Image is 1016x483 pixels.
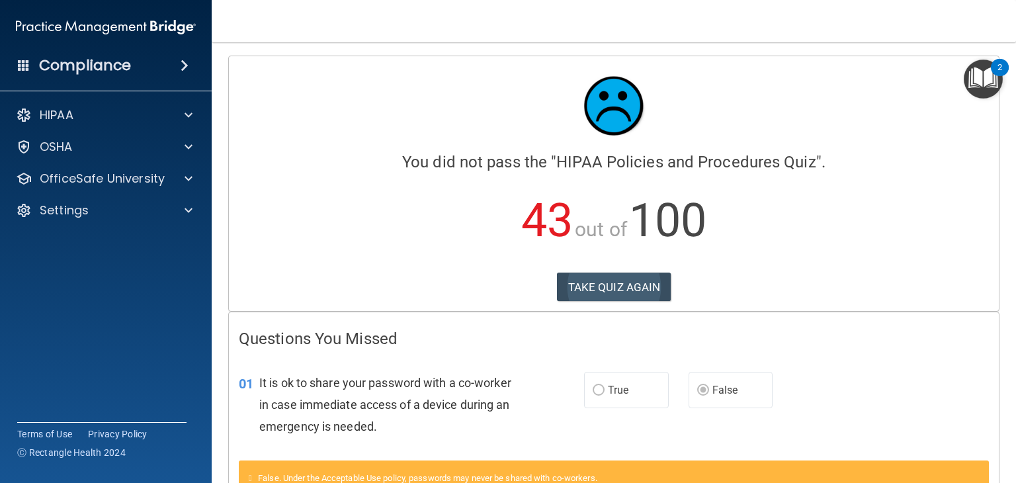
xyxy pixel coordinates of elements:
[557,273,671,302] button: TAKE QUIZ AGAIN
[712,384,738,396] span: False
[239,330,989,347] h4: Questions You Missed
[17,427,72,441] a: Terms of Use
[574,66,654,146] img: sad_face.ecc698e2.jpg
[39,56,131,75] h4: Compliance
[608,384,628,396] span: True
[575,218,627,241] span: out of
[629,193,706,247] span: 100
[258,473,597,483] span: False. Under the Acceptable Use policy, passwords may never be shared with co-workers.
[16,202,192,218] a: Settings
[593,386,605,396] input: True
[40,171,165,187] p: OfficeSafe University
[997,67,1002,85] div: 2
[964,60,1003,99] button: Open Resource Center, 2 new notifications
[88,427,148,441] a: Privacy Policy
[40,107,73,123] p: HIPAA
[697,386,709,396] input: False
[16,139,192,155] a: OSHA
[16,14,196,40] img: PMB logo
[259,376,511,433] span: It is ok to share your password with a co-worker in case immediate access of a device during an e...
[16,107,192,123] a: HIPAA
[239,154,989,171] h4: You did not pass the " ".
[40,202,89,218] p: Settings
[556,153,816,171] span: HIPAA Policies and Procedures Quiz
[521,193,573,247] span: 43
[16,171,192,187] a: OfficeSafe University
[239,376,253,392] span: 01
[40,139,73,155] p: OSHA
[17,446,126,459] span: Ⓒ Rectangle Health 2024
